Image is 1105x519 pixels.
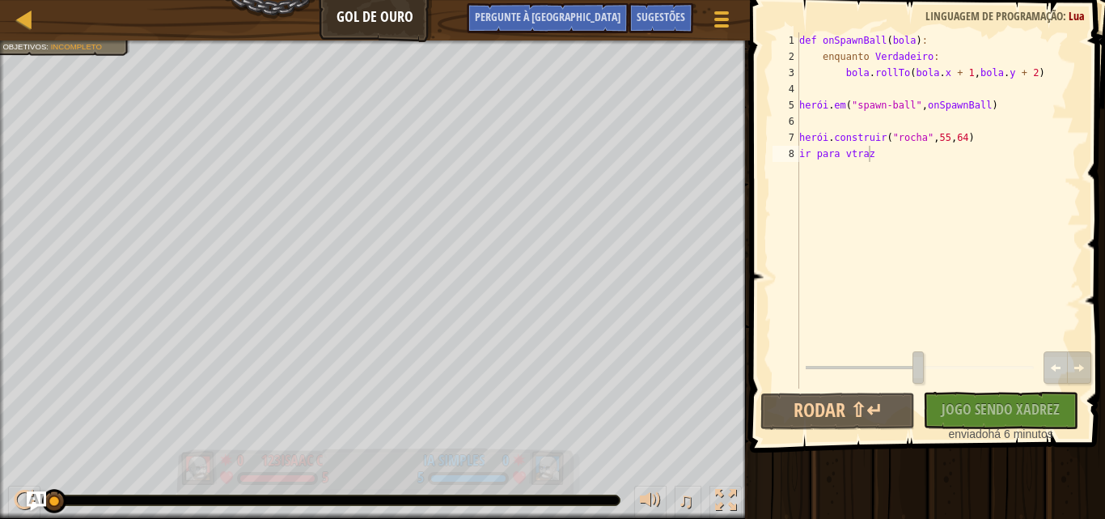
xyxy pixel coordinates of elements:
[675,486,702,519] button: ♫
[789,83,794,95] font: 4
[1063,8,1066,23] font: :
[528,451,564,485] img: thang_avatar_frame.png
[467,3,629,33] button: Pergunte à IA
[634,486,667,519] button: Ajuste de volume
[789,35,794,46] font: 1
[181,451,217,485] img: thang_avatar_frame.png
[475,9,620,24] font: Pergunte à [GEOGRAPHIC_DATA]
[46,42,49,51] font: :
[789,100,794,111] font: 5
[417,467,424,487] font: 5
[678,488,694,513] font: ♫
[1069,8,1085,23] font: Lua
[1067,351,1091,384] button: Ctrl/Cmd + Alt + ]: Avançar
[502,450,509,470] font: 0
[701,3,742,41] button: Mostrar menu do jogo
[637,9,685,24] font: Sugestões
[2,42,46,51] font: Objetivos
[925,8,1063,23] font: Linguagem de programação
[1044,351,1068,384] button: Ctrl/Cmd + Alt + [: Passo para trás
[948,428,988,440] font: enviado
[51,42,102,51] font: Incompleto
[789,67,794,79] font: 3
[237,450,243,470] font: 0
[322,467,328,487] font: 5
[789,148,794,160] font: 8
[989,428,1053,440] font: há 6 minutos
[789,116,794,127] font: 6
[760,393,915,430] button: Rodar ⇧↵
[261,450,323,470] font: 123isaac c
[27,491,46,511] button: Pergunte à IA
[423,450,485,470] font: IA Simples
[789,51,794,62] font: 2
[8,486,40,519] button: Ctrl + P: Pause
[789,132,794,143] font: 7
[709,486,742,519] button: Alternar tela cheia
